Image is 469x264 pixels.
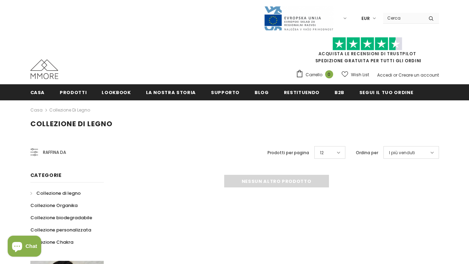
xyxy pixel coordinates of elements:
a: Restituendo [284,84,320,100]
span: Lookbook [102,89,131,96]
a: Javni Razpis [264,15,334,21]
span: Categorie [30,172,62,179]
span: I più venduti [389,149,415,156]
a: Segui il tuo ordine [359,84,413,100]
span: 0 [325,70,333,78]
span: B2B [335,89,344,96]
span: Carrello [306,71,322,78]
a: Creare un account [398,72,439,78]
inbox-online-store-chat: Shopify online store chat [6,236,43,258]
span: Blog [255,89,269,96]
a: Acquista le recensioni di TrustPilot [318,51,416,57]
a: supporto [211,84,240,100]
span: Wish List [351,71,369,78]
a: Lookbook [102,84,131,100]
span: EUR [361,15,370,22]
span: or [393,72,397,78]
a: B2B [335,84,344,100]
label: Prodotti per pagina [268,149,309,156]
span: Segui il tuo ordine [359,89,413,96]
span: Collezione di legno [36,190,81,197]
span: Collezione di legno [30,119,112,129]
span: Collezione biodegradabile [30,214,92,221]
a: Collezione Chakra [30,236,73,248]
span: La nostra storia [146,89,196,96]
span: Casa [30,89,45,96]
img: Fidati di Pilot Stars [332,37,402,51]
a: Blog [255,84,269,100]
img: Casi MMORE [30,59,58,79]
img: Javni Razpis [264,6,334,31]
label: Ordina per [356,149,378,156]
a: Casa [30,84,45,100]
a: Collezione di legno [49,107,90,113]
a: Casa [30,106,43,114]
input: Search Site [383,13,423,23]
a: Prodotti [60,84,87,100]
span: Raffina da [43,149,66,156]
span: Collezione Organika [30,202,78,209]
a: Collezione di legno [30,187,81,199]
a: Collezione biodegradabile [30,212,92,224]
span: Prodotti [60,89,87,96]
span: supporto [211,89,240,96]
span: Collezione Chakra [30,239,73,245]
span: Restituendo [284,89,320,96]
span: 12 [320,149,324,156]
a: Carrello 0 [296,70,337,80]
a: Collezione personalizzata [30,224,91,236]
span: SPEDIZIONE GRATUITA PER TUTTI GLI ORDINI [296,40,439,64]
a: La nostra storia [146,84,196,100]
a: Accedi [377,72,392,78]
span: Collezione personalizzata [30,227,91,233]
a: Wish List [342,69,369,81]
a: Collezione Organika [30,199,78,212]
